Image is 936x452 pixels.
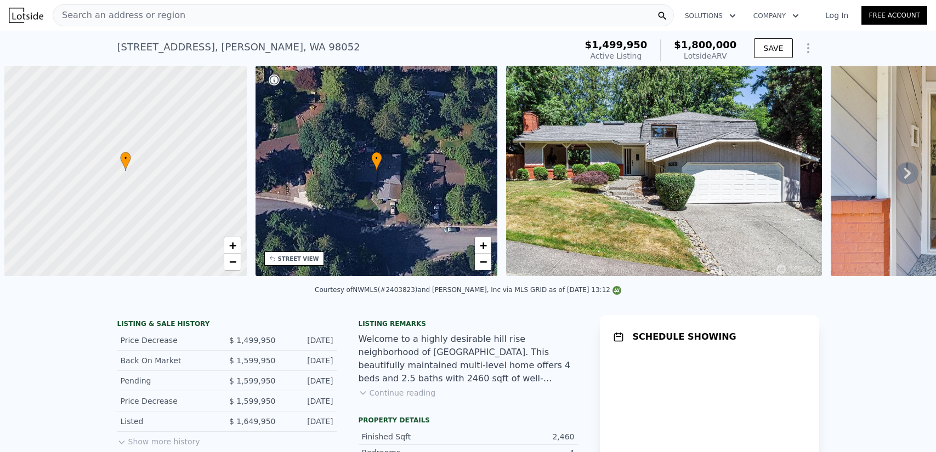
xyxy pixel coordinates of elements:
div: Price Decrease [121,335,218,346]
button: Show Options [797,37,819,59]
div: STREET VIEW [278,255,319,263]
span: + [229,238,236,252]
span: $ 1,599,950 [229,356,276,365]
div: Welcome to a highly desirable hill rise neighborhood of [GEOGRAPHIC_DATA]. This beautifully maint... [359,333,578,385]
div: [DATE] [285,375,333,386]
div: • [120,152,131,171]
div: Lotside ARV [674,50,736,61]
span: $1,499,950 [585,39,647,50]
div: Pending [121,375,218,386]
span: − [229,255,236,268]
a: Zoom out [224,254,241,270]
div: [DATE] [285,335,333,346]
div: [DATE] [285,396,333,407]
span: $1,800,000 [674,39,736,50]
div: Finished Sqft [362,431,468,442]
div: Listing remarks [359,319,578,328]
button: SAVE [754,38,792,58]
h1: SCHEDULE SHOWING [633,330,736,344]
span: $ 1,649,950 [229,417,276,426]
div: 2,460 [468,431,575,442]
a: Zoom in [475,237,491,254]
a: Log In [812,10,861,21]
img: Lotside [9,8,43,23]
img: NWMLS Logo [612,286,621,295]
button: Continue reading [359,387,436,398]
span: Search an address or region [53,9,185,22]
span: + [480,238,487,252]
a: Zoom out [475,254,491,270]
button: Solutions [676,6,745,26]
span: − [480,255,487,268]
span: $ 1,599,950 [229,397,276,405]
a: Zoom in [224,237,241,254]
div: LISTING & SALE HISTORY [117,319,337,330]
img: Sale: 167072756 Parcel: 98052782 [506,66,822,276]
span: $ 1,599,950 [229,376,276,385]
div: [STREET_ADDRESS] , [PERSON_NAME] , WA 98052 [117,39,360,55]
div: Listed [121,416,218,427]
button: Show more history [117,432,200,447]
div: Property details [359,416,578,425]
a: Free Account [861,6,927,25]
div: [DATE] [285,355,333,366]
div: Price Decrease [121,396,218,407]
button: Company [745,6,808,26]
div: [DATE] [285,416,333,427]
div: Courtesy of NWMLS (#2403823) and [PERSON_NAME], Inc via MLS GRID as of [DATE] 13:12 [315,286,621,294]
div: Back On Market [121,355,218,366]
span: • [120,153,131,163]
span: $ 1,499,950 [229,336,276,345]
span: Active Listing [590,52,642,60]
div: • [371,152,382,171]
span: • [371,153,382,163]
